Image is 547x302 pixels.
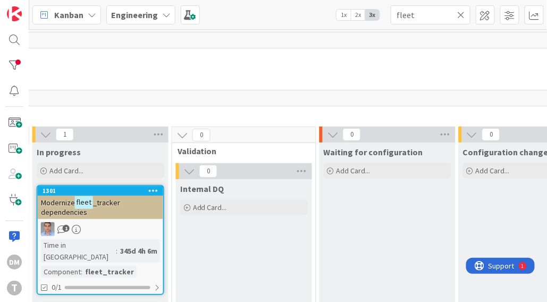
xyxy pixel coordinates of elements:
div: LD [38,222,163,236]
span: 0 [482,128,500,141]
div: 1301Modernizefleet_tracker dependencies [38,186,163,219]
span: Add Card... [49,166,83,175]
span: Kanban [54,9,83,21]
span: 1x [336,10,351,20]
span: Internal DQ [180,183,224,194]
div: 345d 4h 6m [117,245,160,257]
div: 1301 [38,186,163,196]
span: Add Card... [336,166,371,175]
img: LD [41,222,55,236]
span: Add Card... [193,203,227,212]
img: Visit kanbanzone.com [7,6,22,21]
span: _tracker dependencies [41,198,120,217]
div: Component [41,266,81,278]
div: 1301 [43,187,163,195]
span: 0/1 [52,282,62,293]
span: : [81,266,82,278]
mark: fleet [75,196,93,208]
span: In progress [37,147,81,157]
span: 1 [63,225,70,232]
span: Add Card... [476,166,510,175]
span: : [116,245,117,257]
span: Waiting for configuration [324,147,423,157]
span: Modernize [41,198,75,207]
span: Support [22,2,48,14]
span: 0 [192,129,211,141]
span: 0 [343,128,361,141]
span: 2x [351,10,365,20]
div: Time in [GEOGRAPHIC_DATA] [41,239,116,263]
span: 1 [56,128,74,141]
span: Validation [178,146,302,156]
div: 1 [55,4,58,13]
b: Engineering [111,10,158,20]
div: DM [7,255,22,270]
span: 3x [365,10,380,20]
input: Quick Filter... [391,5,470,24]
span: 0 [199,165,217,178]
div: fleet_tracker [82,266,137,278]
div: T [7,281,22,296]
